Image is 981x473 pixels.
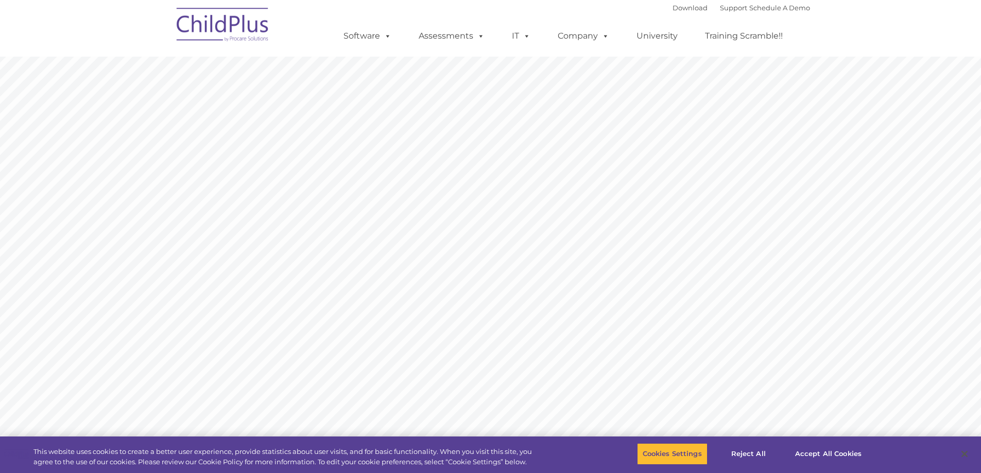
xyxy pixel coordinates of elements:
div: This website uses cookies to create a better user experience, provide statistics about user visit... [33,447,540,467]
a: Assessments [408,26,495,46]
a: Company [547,26,619,46]
img: ChildPlus by Procare Solutions [171,1,274,52]
button: Accept All Cookies [789,443,867,465]
a: Support [720,4,747,12]
button: Cookies Settings [637,443,708,465]
a: Software [333,26,402,46]
button: Reject All [716,443,781,465]
a: IT [502,26,541,46]
a: Get Started [531,346,608,367]
a: University [626,26,688,46]
a: Schedule A Demo [749,4,810,12]
button: Close [953,443,976,465]
rs-layer: ChildPlus is an all-in-one software solution for Head Start, EHS, Migrant, State Pre-K, or other ... [531,227,787,336]
font: | [673,4,810,12]
a: Download [673,4,708,12]
a: Training Scramble!! [695,26,793,46]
